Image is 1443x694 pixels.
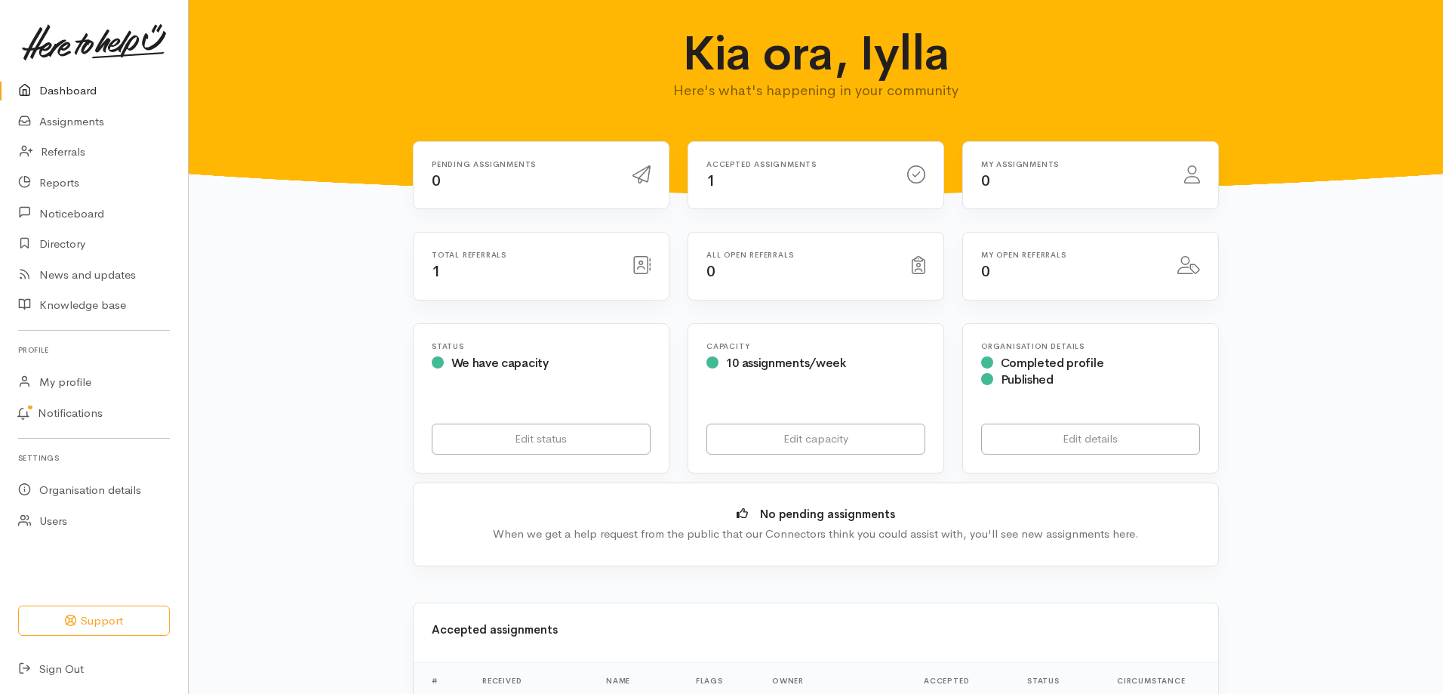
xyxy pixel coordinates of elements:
span: Published [1001,372,1054,387]
h6: Settings [18,448,170,468]
a: Edit capacity [706,424,925,455]
h6: My assignments [981,160,1166,168]
h6: Capacity [706,342,925,350]
h6: Profile [18,340,170,360]
span: 0 [432,171,441,190]
h6: Total referrals [432,251,614,259]
a: Edit details [981,424,1200,455]
span: 0 [981,171,990,190]
p: Here's what's happening in your community [521,80,1112,101]
a: Edit status [432,424,651,455]
span: 10 assignments/week [726,355,846,371]
h6: Organisation Details [981,342,1200,350]
h6: Accepted assignments [706,160,889,168]
button: Support [18,606,170,637]
h6: Pending assignments [432,160,614,168]
span: 0 [706,262,715,281]
b: No pending assignments [760,507,895,521]
b: Accepted assignments [432,622,558,637]
span: 0 [981,262,990,281]
span: We have capacity [451,355,549,371]
span: 1 [432,262,441,281]
h6: Status [432,342,651,350]
h6: My open referrals [981,251,1159,259]
div: When we get a help request from the public that our Connectors think you could assist with, you'l... [436,526,1195,543]
span: Completed profile [1001,355,1104,371]
h1: Kia ora, Iylla [521,27,1112,80]
h6: All open referrals [706,251,894,259]
span: 1 [706,171,715,190]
